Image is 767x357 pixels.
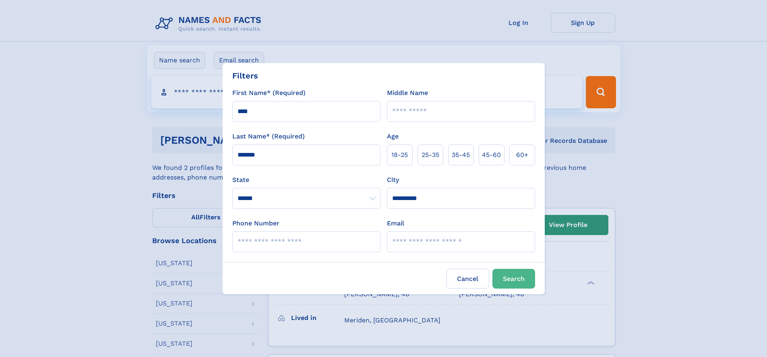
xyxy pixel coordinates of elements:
span: 18‑25 [391,150,408,160]
span: 25‑35 [422,150,439,160]
label: Age [387,132,399,141]
label: Email [387,219,404,228]
span: 45‑60 [482,150,501,160]
span: 60+ [516,150,528,160]
span: 35‑45 [452,150,470,160]
div: Filters [232,70,258,82]
button: Search [492,269,535,289]
label: First Name* (Required) [232,88,306,98]
label: Cancel [447,269,489,289]
label: State [232,175,380,185]
label: City [387,175,399,185]
label: Last Name* (Required) [232,132,305,141]
label: Phone Number [232,219,279,228]
label: Middle Name [387,88,428,98]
